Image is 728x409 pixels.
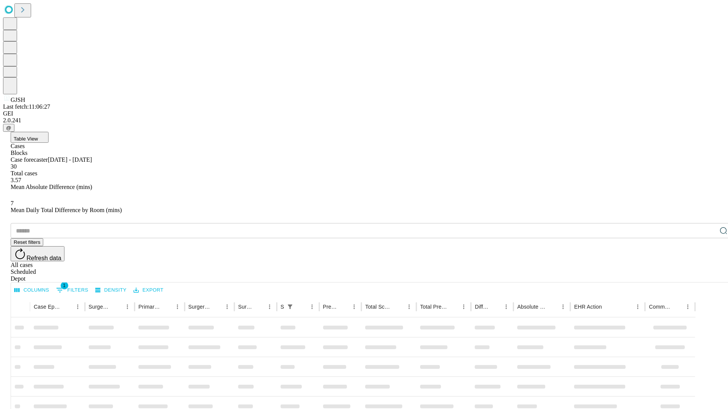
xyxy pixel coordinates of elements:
button: Export [132,284,165,296]
button: Menu [122,301,133,312]
span: Mean Daily Total Difference by Room (mins) [11,207,122,213]
div: EHR Action [574,304,602,310]
button: Sort [296,301,307,312]
button: Select columns [13,284,51,296]
button: Menu [404,301,414,312]
span: Reset filters [14,239,40,245]
button: Menu [264,301,275,312]
div: Scheduled In Room Duration [281,304,284,310]
span: Last fetch: 11:06:27 [3,103,50,110]
button: Show filters [54,284,90,296]
span: Refresh data [27,255,61,261]
span: 1 [61,282,68,289]
button: Sort [602,301,613,312]
span: @ [6,125,11,131]
button: Menu [72,301,83,312]
span: Table View [14,136,38,142]
button: Menu [682,301,693,312]
div: Total Scheduled Duration [365,304,392,310]
div: Total Predicted Duration [420,304,447,310]
div: Surgeon Name [89,304,111,310]
button: Sort [490,301,501,312]
button: Sort [338,301,349,312]
span: 3.57 [11,177,21,183]
button: Refresh data [11,246,64,261]
button: Menu [501,301,511,312]
button: Show filters [285,301,295,312]
button: Sort [254,301,264,312]
button: Sort [393,301,404,312]
button: Menu [458,301,469,312]
button: Density [93,284,129,296]
button: @ [3,124,14,132]
button: Menu [558,301,568,312]
span: Case forecaster [11,156,48,163]
button: Sort [211,301,222,312]
button: Sort [162,301,172,312]
button: Sort [547,301,558,312]
div: 2.0.241 [3,117,725,124]
div: Surgery Date [238,304,253,310]
span: Total cases [11,170,37,176]
span: GJSH [11,97,25,103]
span: Mean Absolute Difference (mins) [11,184,92,190]
button: Reset filters [11,238,43,246]
span: 7 [11,200,14,206]
button: Menu [172,301,183,312]
span: [DATE] - [DATE] [48,156,92,163]
div: Absolute Difference [517,304,546,310]
button: Menu [632,301,643,312]
div: Predicted In Room Duration [323,304,338,310]
div: GEI [3,110,725,117]
button: Sort [672,301,682,312]
div: Difference [475,304,490,310]
div: Comments [649,304,671,310]
button: Sort [62,301,72,312]
button: Menu [307,301,317,312]
button: Menu [222,301,232,312]
div: 1 active filter [285,301,295,312]
span: 30 [11,163,17,170]
div: Surgery Name [188,304,210,310]
div: Primary Service [138,304,160,310]
button: Table View [11,132,49,143]
button: Menu [349,301,359,312]
div: Case Epic Id [34,304,61,310]
button: Sort [111,301,122,312]
button: Sort [448,301,458,312]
